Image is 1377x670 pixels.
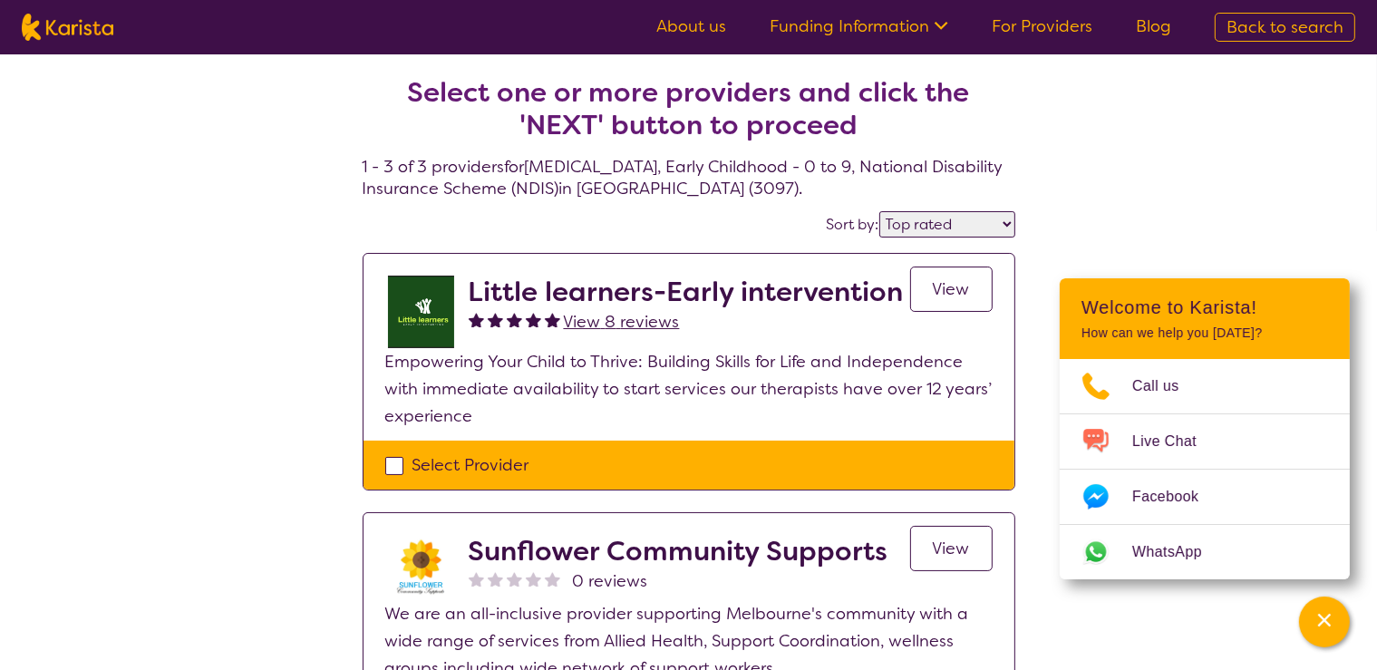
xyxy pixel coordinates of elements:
span: Call us [1132,373,1201,400]
label: Sort by: [827,215,879,234]
p: Empowering Your Child to Thrive: Building Skills for Life and Independence with immediate availab... [385,348,993,430]
a: Web link opens in a new tab. [1060,525,1350,579]
img: fullstar [526,312,541,327]
img: nonereviewstar [469,571,484,587]
span: 0 reviews [573,568,648,595]
img: fullstar [488,312,503,327]
a: Funding Information [770,15,948,37]
img: nonereviewstar [507,571,522,587]
h2: Sunflower Community Supports [469,535,888,568]
div: Channel Menu [1060,278,1350,579]
h2: Select one or more providers and click the 'NEXT' button to proceed [384,76,994,141]
img: fullstar [507,312,522,327]
span: View [933,538,970,559]
p: How can we help you [DATE]? [1081,325,1328,341]
img: qrkjt2v99mdmpnqq3bcx.jpg [385,535,458,600]
img: fullstar [469,312,484,327]
img: fullstar [545,312,560,327]
img: nonereviewstar [545,571,560,587]
ul: Choose channel [1060,359,1350,579]
span: View 8 reviews [564,311,680,333]
button: Channel Menu [1299,597,1350,647]
a: View [910,526,993,571]
a: View 8 reviews [564,308,680,335]
a: About us [656,15,726,37]
span: Back to search [1227,16,1343,38]
a: Back to search [1215,13,1355,42]
a: For Providers [992,15,1092,37]
h4: 1 - 3 of 3 providers for [MEDICAL_DATA] , Early Childhood - 0 to 9 , National Disability Insuranc... [363,33,1015,199]
img: nonereviewstar [526,571,541,587]
span: Facebook [1132,483,1220,510]
span: WhatsApp [1132,539,1224,566]
span: View [933,278,970,300]
span: Live Chat [1132,428,1218,455]
a: View [910,267,993,312]
h2: Little learners-Early intervention [469,276,904,308]
h2: Welcome to Karista! [1081,296,1328,318]
img: f55hkdaos5cvjyfbzwno.jpg [385,276,458,348]
img: Karista logo [22,14,113,41]
img: nonereviewstar [488,571,503,587]
a: Blog [1136,15,1171,37]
